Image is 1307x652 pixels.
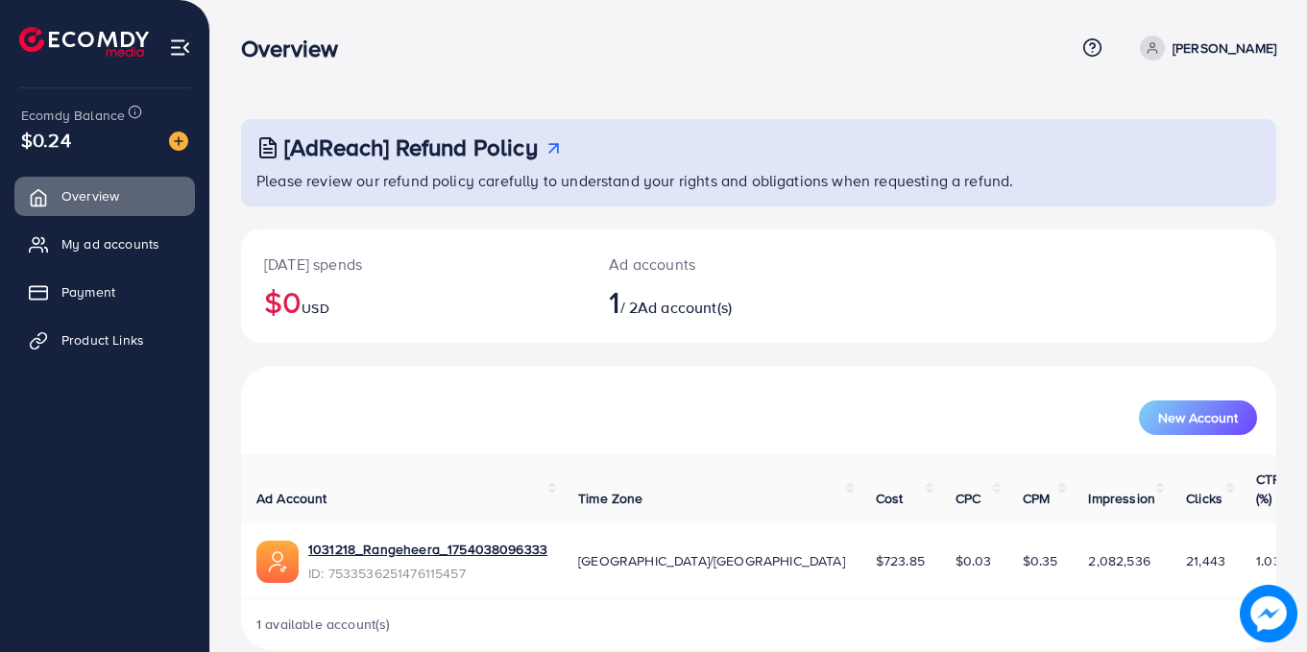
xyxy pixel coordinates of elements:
[578,551,845,570] span: [GEOGRAPHIC_DATA]/[GEOGRAPHIC_DATA]
[1139,400,1257,435] button: New Account
[308,540,547,559] a: 1031218_Rangeheera_1754038096333
[638,297,732,318] span: Ad account(s)
[1256,470,1281,508] span: CTR (%)
[14,321,195,359] a: Product Links
[21,126,71,154] span: $0.24
[264,253,563,276] p: [DATE] spends
[956,551,992,570] span: $0.03
[14,177,195,215] a: Overview
[609,283,822,320] h2: / 2
[1158,411,1238,424] span: New Account
[264,283,563,320] h2: $0
[21,106,125,125] span: Ecomdy Balance
[61,234,159,254] span: My ad accounts
[876,489,904,508] span: Cost
[169,132,188,151] img: image
[256,615,391,634] span: 1 available account(s)
[1173,36,1276,60] p: [PERSON_NAME]
[256,489,327,508] span: Ad Account
[284,133,538,161] h3: [AdReach] Refund Policy
[61,186,119,205] span: Overview
[14,273,195,311] a: Payment
[1186,551,1225,570] span: 21,443
[308,564,547,583] span: ID: 7533536251476115457
[1023,489,1050,508] span: CPM
[1023,551,1058,570] span: $0.35
[61,282,115,302] span: Payment
[578,489,642,508] span: Time Zone
[61,330,144,350] span: Product Links
[609,253,822,276] p: Ad accounts
[1240,585,1297,642] img: image
[1088,489,1155,508] span: Impression
[956,489,980,508] span: CPC
[19,27,149,57] img: logo
[302,299,328,318] span: USD
[1132,36,1276,60] a: [PERSON_NAME]
[256,541,299,583] img: ic-ads-acc.e4c84228.svg
[609,279,619,324] span: 1
[1186,489,1222,508] span: Clicks
[169,36,191,59] img: menu
[14,225,195,263] a: My ad accounts
[1088,551,1150,570] span: 2,082,536
[256,169,1265,192] p: Please review our refund policy carefully to understand your rights and obligations when requesti...
[1256,551,1281,570] span: 1.03
[241,35,353,62] h3: Overview
[876,551,925,570] span: $723.85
